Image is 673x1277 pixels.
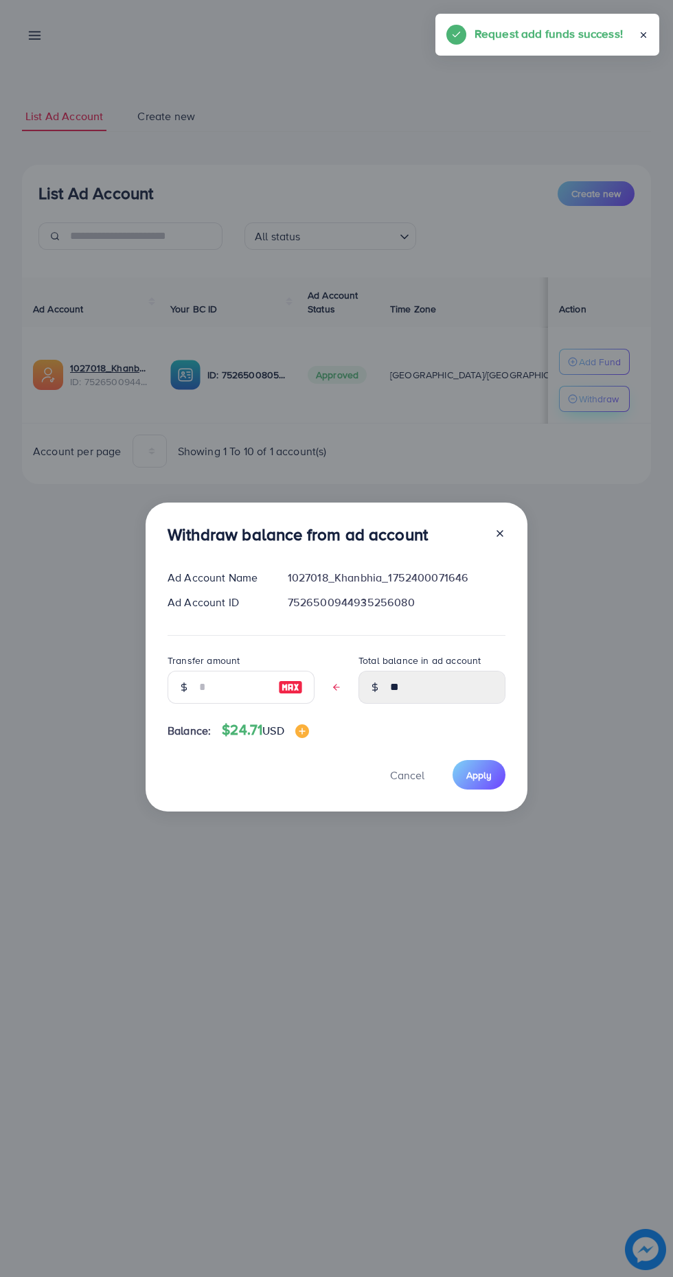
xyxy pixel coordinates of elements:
[222,722,308,739] h4: $24.71
[475,25,623,43] h5: Request add funds success!
[277,570,516,586] div: 1027018_Khanbhia_1752400071646
[168,525,428,544] h3: Withdraw balance from ad account
[453,760,505,790] button: Apply
[278,679,303,695] img: image
[157,570,277,586] div: Ad Account Name
[358,654,481,667] label: Total balance in ad account
[168,723,211,739] span: Balance:
[168,654,240,667] label: Transfer amount
[157,595,277,610] div: Ad Account ID
[277,595,516,610] div: 7526500944935256080
[390,768,424,783] span: Cancel
[262,723,284,738] span: USD
[295,724,309,738] img: image
[373,760,442,790] button: Cancel
[466,768,492,782] span: Apply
